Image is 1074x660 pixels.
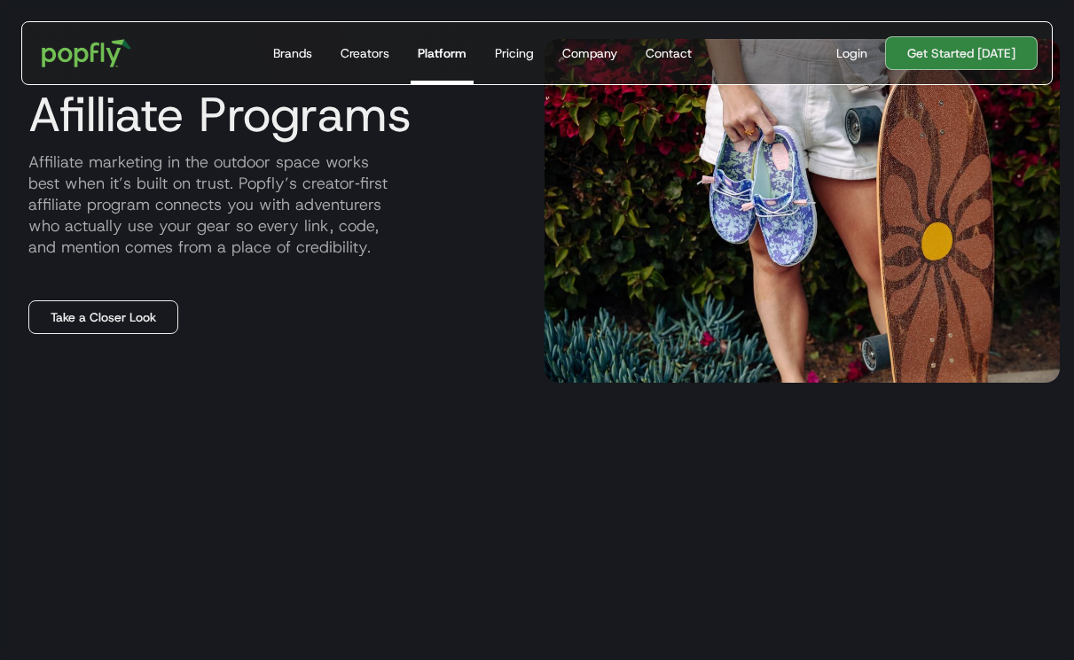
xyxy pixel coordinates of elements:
[341,44,389,62] div: Creators
[885,36,1038,70] a: Get Started [DATE]
[266,22,319,84] a: Brands
[418,44,466,62] div: Platform
[836,44,867,62] div: Login
[28,300,178,334] a: Take a Closer Look
[14,151,530,258] p: Affiliate marketing in the outdoor space works best when it’s built on trust. Popfly’s creator‑fi...
[411,22,474,84] a: Platform
[29,27,144,80] a: home
[562,44,617,62] div: Company
[273,44,312,62] div: Brands
[14,88,530,141] h3: Afilliate Programs
[488,22,541,84] a: Pricing
[333,22,396,84] a: Creators
[495,44,534,62] div: Pricing
[639,22,699,84] a: Contact
[646,44,692,62] div: Contact
[829,44,874,62] a: Login
[555,22,624,84] a: Company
